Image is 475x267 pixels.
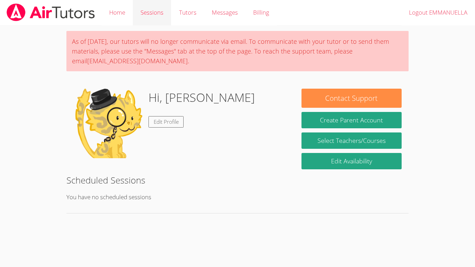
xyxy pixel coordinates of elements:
button: Contact Support [301,89,402,108]
span: Messages [212,8,238,16]
a: Edit Profile [148,116,184,128]
h2: Scheduled Sessions [66,173,409,187]
img: airtutors_banner-c4298cdbf04f3fff15de1276eac7730deb9818008684d7c2e4769d2f7ddbe033.png [6,3,96,21]
a: Edit Availability [301,153,402,169]
button: Create Parent Account [301,112,402,128]
img: default.png [73,89,143,158]
div: As of [DATE], our tutors will no longer communicate via email. To communicate with your tutor or ... [66,31,409,71]
h1: Hi, [PERSON_NAME] [148,89,255,106]
p: You have no scheduled sessions [66,192,409,202]
a: Select Teachers/Courses [301,132,402,149]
